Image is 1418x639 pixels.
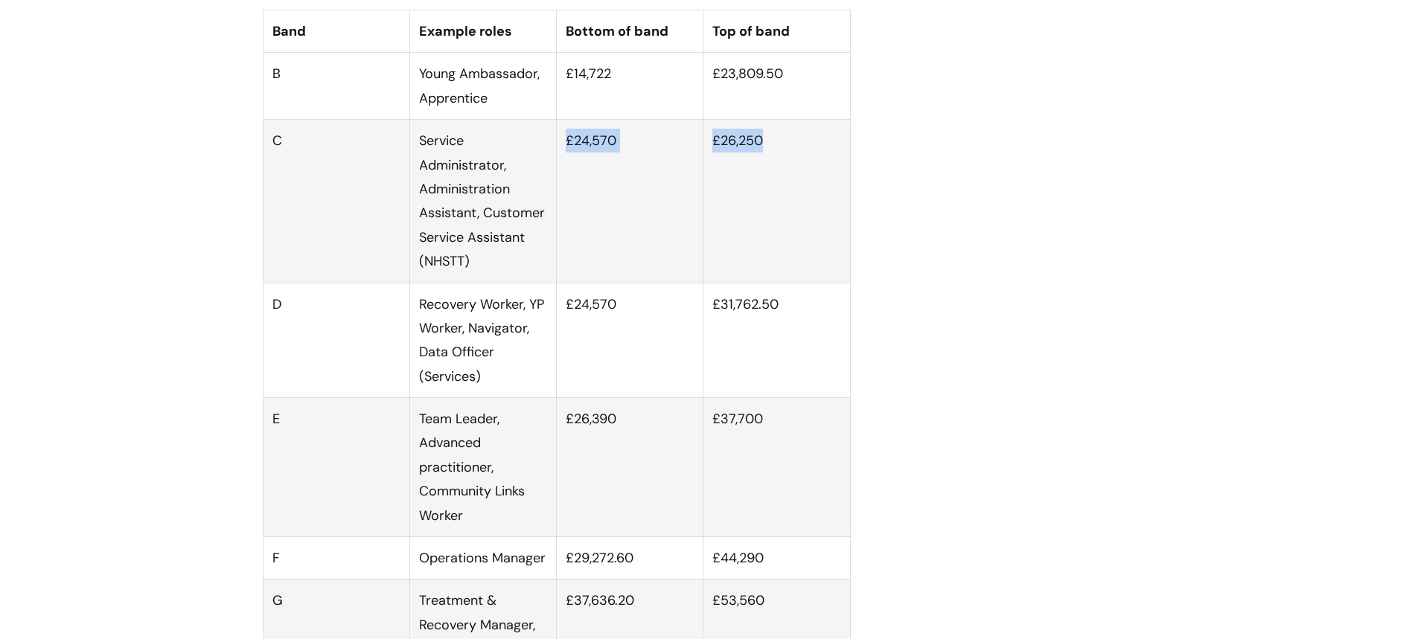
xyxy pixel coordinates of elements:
[263,120,409,283] td: C
[409,398,556,537] td: Team Leader, Advanced practitioner, Community Links Worker
[703,537,850,579] td: £44,290
[263,283,409,398] td: D
[703,10,850,52] th: Top of band
[263,537,409,579] td: F
[409,537,556,579] td: Operations Manager
[557,537,703,579] td: £29,272.60
[703,53,850,120] td: £23,809.50
[557,398,703,537] td: £26,390
[557,283,703,398] td: £24,570
[263,53,409,120] td: B
[557,53,703,120] td: £14,722
[557,120,703,283] td: £24,570
[703,398,850,537] td: £37,700
[409,120,556,283] td: Service Administrator, Administration Assistant, Customer Service Assistant (NHSTT)
[409,53,556,120] td: Young Ambassador, Apprentice
[263,10,409,52] th: Band
[409,283,556,398] td: Recovery Worker, YP Worker, Navigator, Data Officer (Services)
[409,10,556,52] th: Example roles
[263,398,409,537] td: E
[557,10,703,52] th: Bottom of band
[703,283,850,398] td: £31,762.50
[703,120,850,283] td: £26,250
